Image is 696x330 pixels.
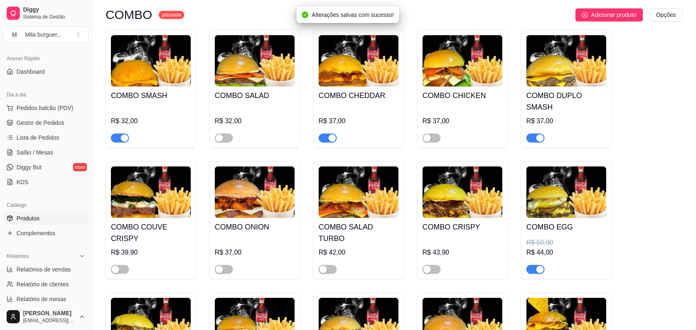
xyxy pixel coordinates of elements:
[3,26,89,43] button: Select a team
[159,11,184,19] sup: pausada
[423,248,503,257] div: R$ 43,90
[16,295,66,303] span: Relatório de mesas
[111,248,191,257] div: R$ 39,90
[3,52,89,65] div: Acesso Rápido
[16,163,42,171] span: Diggy Bot
[527,238,607,248] div: R$ 50,00
[3,199,89,212] div: Catálogo
[319,166,399,218] img: product-image
[312,12,394,18] span: Alterações salvas com sucesso!
[423,116,503,126] div: R$ 37,00
[16,280,69,288] span: Relatório de clientes
[527,221,607,233] h4: COMBO EGG
[3,176,89,189] a: KDS
[576,8,643,21] button: Adicionar produto
[111,116,191,126] div: R$ 32,00
[3,278,89,291] a: Relatório de clientes
[215,248,295,257] div: R$ 37,00
[23,310,75,317] span: [PERSON_NAME]
[656,10,676,19] span: Opções
[16,133,59,142] span: Lista de Pedidos
[111,221,191,244] h4: COMBO COUVE CRISPY
[16,119,64,127] span: Gestor de Pedidos
[215,35,295,87] img: product-image
[319,248,399,257] div: R$ 42,00
[423,166,503,218] img: product-image
[215,166,295,218] img: product-image
[16,265,71,274] span: Relatórios de vendas
[3,3,89,23] a: DiggySistema de Gestão
[582,12,588,18] span: plus-circle
[7,253,29,260] span: Relatórios
[23,317,75,324] span: [EMAIL_ADDRESS][DOMAIN_NAME]
[16,68,45,76] span: Dashboard
[23,6,85,14] span: Diggy
[106,10,152,20] h3: COMBO
[319,90,399,101] h4: COMBO CHEDDAR
[527,116,607,126] div: R$ 37,00
[16,214,40,222] span: Produtos
[215,116,295,126] div: R$ 32,00
[16,178,28,186] span: KDS
[591,10,637,19] span: Adicionar produto
[3,263,89,276] a: Relatórios de vendas
[3,116,89,129] a: Gestor de Pedidos
[16,104,73,112] span: Pedidos balcão (PDV)
[111,166,191,218] img: product-image
[3,101,89,115] button: Pedidos balcão (PDV)
[3,161,89,174] a: Diggy Botnovo
[10,30,19,39] span: M
[111,90,191,101] h4: COMBO SMASH
[16,148,53,157] span: Salão / Mesas
[423,221,503,233] h4: COMBO CRISPY
[3,227,89,240] a: Complementos
[3,307,89,327] button: [PERSON_NAME][EMAIL_ADDRESS][DOMAIN_NAME]
[111,35,191,87] img: product-image
[319,116,399,126] div: R$ 37,00
[215,221,295,233] h4: COMBO ONION
[3,131,89,144] a: Lista de Pedidos
[3,293,89,306] a: Relatório de mesas
[3,212,89,225] a: Produtos
[527,35,607,87] img: product-image
[16,229,55,237] span: Complementos
[319,35,399,87] img: product-image
[423,35,503,87] img: product-image
[3,146,89,159] a: Salão / Mesas
[423,90,503,101] h4: COMBO CHICKEN
[527,90,607,113] h4: COMBO DUPLO SMASH
[302,12,308,18] span: check-circle
[527,248,607,257] div: R$ 44,00
[3,88,89,101] div: Dia a dia
[650,8,683,21] button: Opções
[527,166,607,218] img: product-image
[215,90,295,101] h4: COMBO SALAD
[3,65,89,78] a: Dashboard
[319,221,399,244] h4: COMBO SALAD TURBO
[25,30,62,39] div: Mila burguer ...
[23,14,85,20] span: Sistema de Gestão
